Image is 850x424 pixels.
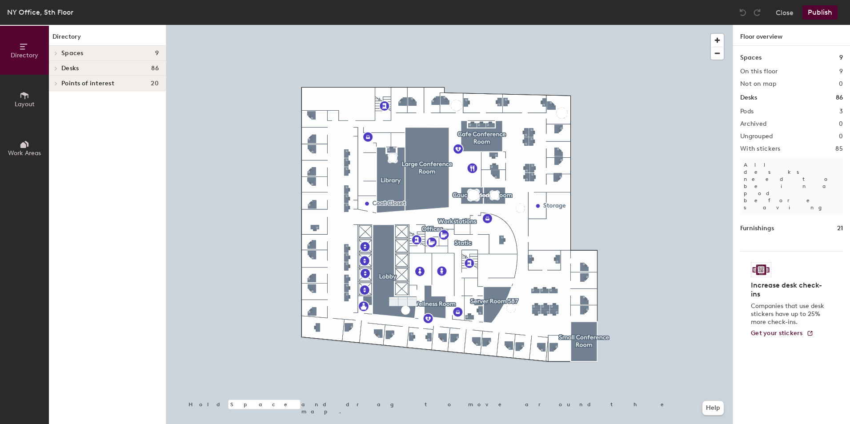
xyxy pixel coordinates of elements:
button: Close [776,5,794,20]
button: Help [702,401,724,415]
span: Spaces [61,50,84,57]
span: 86 [151,65,159,72]
h2: 0 [839,133,843,140]
span: Directory [11,52,38,59]
span: Work Areas [8,149,41,157]
img: Sticker logo [751,262,771,277]
p: Companies that use desk stickers have up to 25% more check-ins. [751,302,827,326]
h1: 21 [837,224,843,233]
h2: With stickers [740,145,781,152]
h1: Floor overview [733,25,850,46]
h1: Desks [740,93,757,103]
h2: 3 [839,108,843,115]
h2: 0 [839,120,843,128]
p: All desks need to be in a pod before saving [740,158,843,215]
h1: Furnishings [740,224,774,233]
div: NY Office, 5th Floor [7,7,73,18]
a: Get your stickers [751,330,814,337]
h2: 0 [839,80,843,88]
h1: Spaces [740,53,762,63]
h2: Pods [740,108,754,115]
span: Points of interest [61,80,114,87]
span: Get your stickers [751,329,803,337]
span: 9 [155,50,159,57]
span: 20 [151,80,159,87]
h4: Increase desk check-ins [751,281,827,299]
span: Desks [61,65,79,72]
h1: 9 [839,53,843,63]
h2: On this floor [740,68,778,75]
h1: 86 [836,93,843,103]
h2: 85 [835,145,843,152]
span: Layout [15,100,35,108]
h2: Ungrouped [740,133,773,140]
button: Publish [802,5,838,20]
h2: 9 [839,68,843,75]
h1: Directory [49,32,166,46]
img: Redo [753,8,762,17]
h2: Archived [740,120,766,128]
img: Undo [738,8,747,17]
h2: Not on map [740,80,776,88]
